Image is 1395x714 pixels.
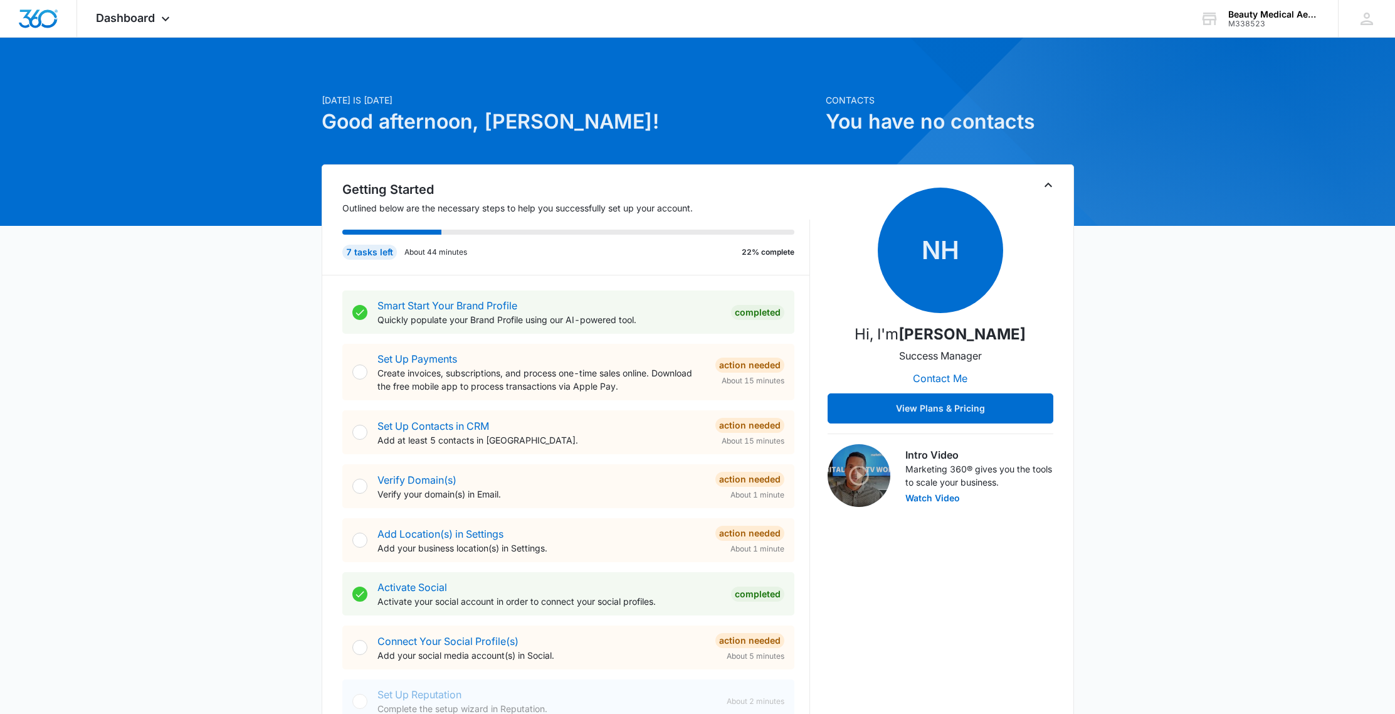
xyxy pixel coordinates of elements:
button: Toggle Collapse [1041,178,1056,193]
a: Add Location(s) in Settings [377,528,503,540]
span: About 5 minutes [727,651,784,662]
div: Completed [731,587,784,602]
p: Add your business location(s) in Settings. [377,541,705,555]
span: About 2 minutes [727,696,784,707]
p: Success Manager [899,348,982,363]
span: About 15 minutes [722,435,784,447]
span: Dashboard [96,11,155,24]
span: About 1 minute [730,543,784,555]
p: Create invoices, subscriptions, and process one-time sales online. Download the free mobile app t... [377,366,705,393]
a: Verify Domain(s) [377,474,456,486]
div: Action Needed [715,472,784,487]
a: Set Up Contacts in CRM [377,420,489,432]
a: Smart Start Your Brand Profile [377,299,517,312]
strong: [PERSON_NAME] [898,325,1026,343]
p: About 44 minutes [404,247,467,258]
p: Add at least 5 contacts in [GEOGRAPHIC_DATA]. [377,434,705,447]
button: Watch Video [905,494,960,503]
div: Completed [731,305,784,320]
p: Add your social media account(s) in Social. [377,649,705,662]
p: Contacts [826,93,1074,107]
button: Contact Me [900,363,980,393]
h3: Intro Video [905,447,1053,462]
span: About 15 minutes [722,375,784,386]
h1: Good afternoon, [PERSON_NAME]! [322,107,818,137]
p: Marketing 360® gives you the tools to scale your business. [905,462,1053,489]
div: Action Needed [715,418,784,433]
h2: Getting Started [342,180,810,199]
span: NH [878,188,1003,313]
div: Action Needed [715,633,784,648]
img: Intro Video [828,444,890,507]
p: [DATE] is [DATE] [322,93,818,107]
a: Activate Social [377,581,447,594]
div: account id [1228,19,1320,28]
div: Action Needed [715,526,784,541]
button: View Plans & Pricing [828,393,1053,424]
a: Connect Your Social Profile(s) [377,635,519,647]
span: About 1 minute [730,489,784,501]
p: Activate your social account in order to connect your social profiles. [377,595,721,608]
div: 7 tasks left [342,245,397,260]
div: account name [1228,9,1320,19]
a: Set Up Payments [377,353,457,365]
p: Verify your domain(s) in Email. [377,488,705,501]
p: Hi, I'm [855,323,1026,346]
div: Action Needed [715,358,784,373]
p: 22% complete [742,247,794,258]
p: Outlined below are the necessary steps to help you successfully set up your account. [342,201,810,215]
p: Quickly populate your Brand Profile using our AI-powered tool. [377,313,721,326]
h1: You have no contacts [826,107,1074,137]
